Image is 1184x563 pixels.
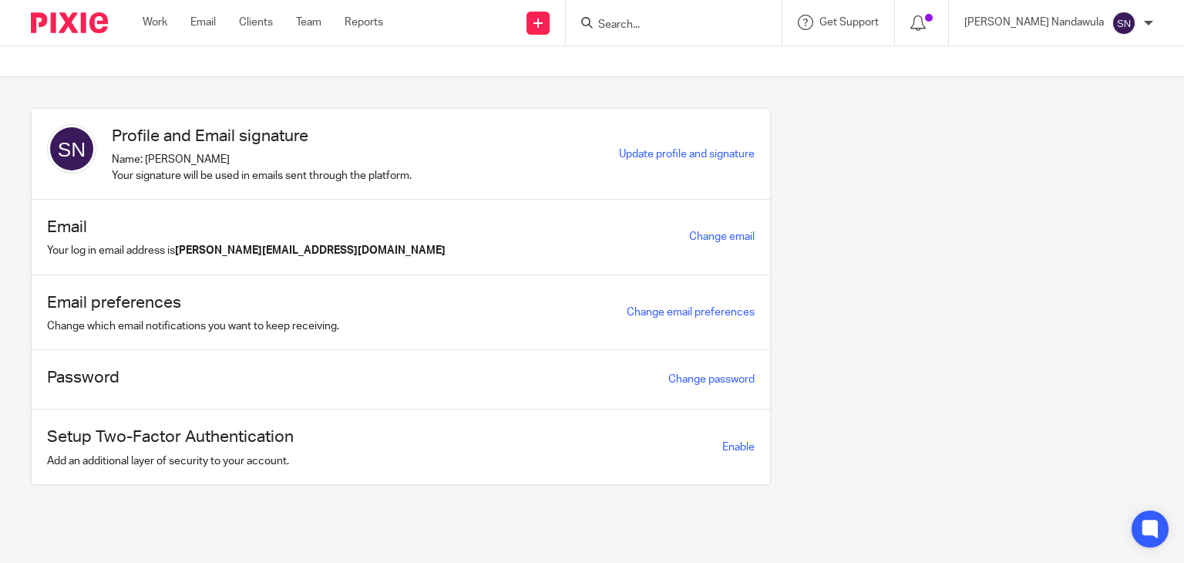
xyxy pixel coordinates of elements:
a: Change email preferences [627,307,755,318]
h1: Setup Two-Factor Authentication [47,425,294,449]
h1: Profile and Email signature [112,124,412,148]
p: [PERSON_NAME] Nandawula [964,15,1104,30]
a: Reports [345,15,383,30]
span: Enable [722,442,755,453]
img: svg%3E [1112,11,1136,35]
h1: Password [47,366,119,389]
span: Get Support [819,17,879,28]
img: svg%3E [47,124,96,174]
a: Clients [239,15,273,30]
h1: Email [47,215,446,239]
a: Update profile and signature [619,149,755,160]
p: Change which email notifications you want to keep receiving. [47,319,339,334]
input: Search [597,19,735,32]
p: Your log in email address is [47,243,446,258]
img: Pixie [31,12,108,33]
a: Change password [668,374,755,385]
a: Work [143,15,167,30]
a: Change email [689,231,755,242]
p: Name: [PERSON_NAME] Your signature will be used in emails sent through the platform. [112,152,412,184]
b: [PERSON_NAME][EMAIL_ADDRESS][DOMAIN_NAME] [175,245,446,256]
a: Team [296,15,321,30]
a: Email [190,15,216,30]
h1: Email preferences [47,291,339,315]
p: Add an additional layer of security to your account. [47,453,294,469]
